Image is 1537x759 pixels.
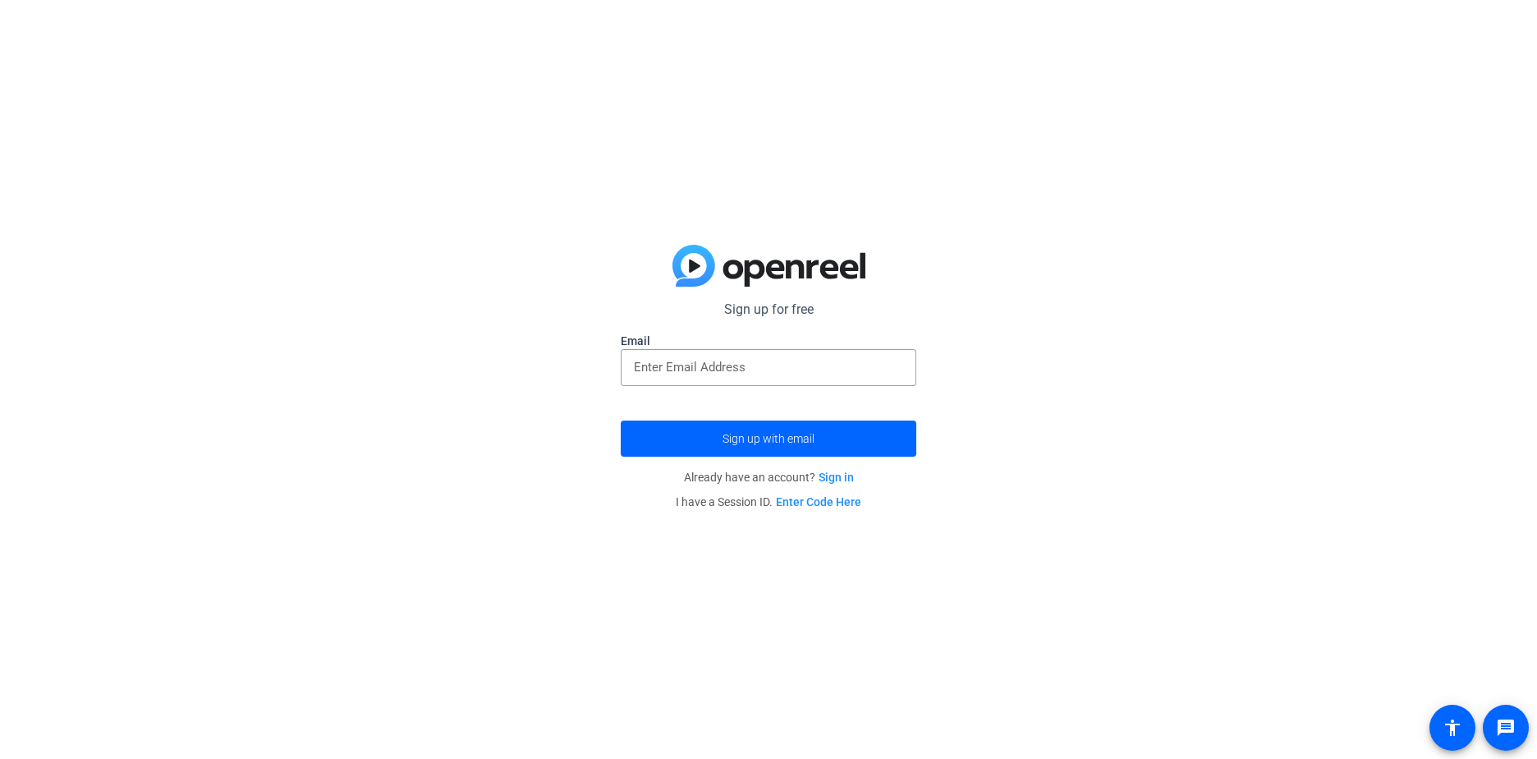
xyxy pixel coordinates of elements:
span: I have a Session ID. [676,495,861,508]
button: Sign up with email [621,421,916,457]
a: Sign in [819,471,854,484]
span: Already have an account? [684,471,854,484]
p: Sign up for free [621,300,916,320]
label: Email [621,333,916,349]
a: Enter Code Here [776,495,861,508]
img: blue-gradient.svg [672,245,865,287]
mat-icon: message [1496,718,1516,738]
mat-icon: accessibility [1443,718,1462,738]
input: Enter Email Address [634,357,903,377]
